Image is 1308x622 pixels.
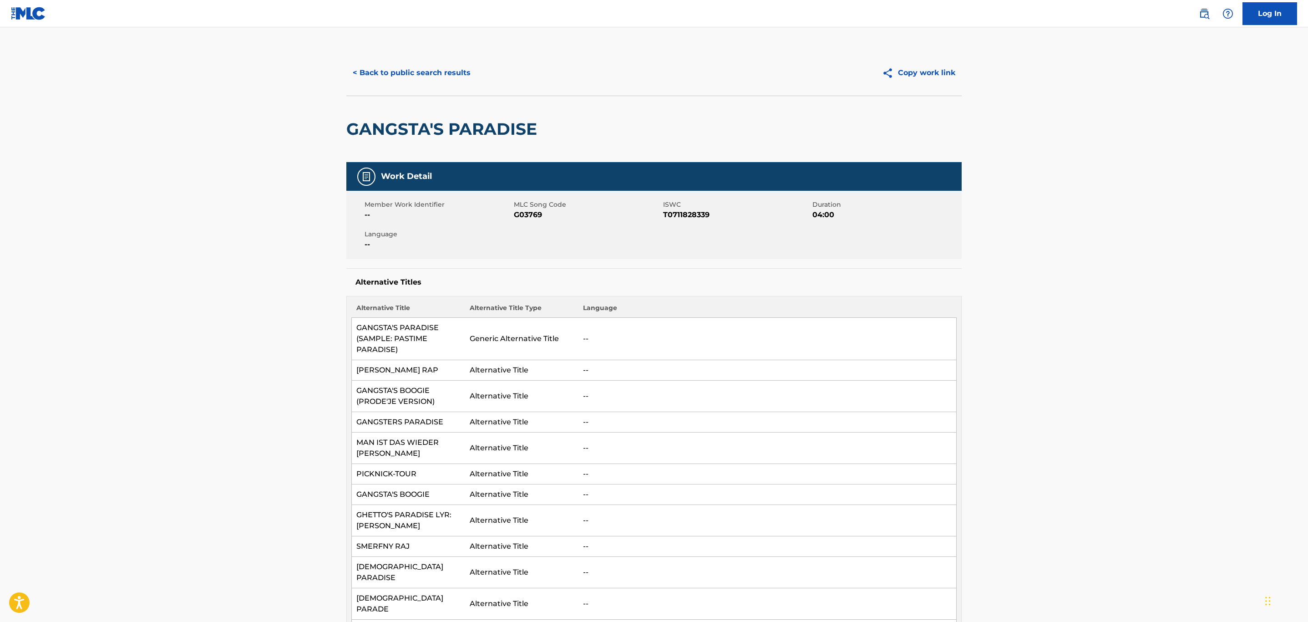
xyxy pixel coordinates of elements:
td: -- [578,381,957,412]
td: PICKNICK-TOUR [352,464,465,484]
td: Alternative Title [465,433,578,464]
th: Alternative Title Type [465,303,578,318]
td: -- [578,588,957,620]
td: Generic Alternative Title [465,318,578,360]
td: [DEMOGRAPHIC_DATA] PARADE [352,588,465,620]
th: Language [578,303,957,318]
a: Public Search [1195,5,1213,23]
span: 04:00 [812,209,959,220]
td: Alternative Title [465,484,578,505]
iframe: Chat Widget [1262,578,1308,622]
span: T0711828339 [663,209,810,220]
span: Duration [812,200,959,209]
td: Alternative Title [465,505,578,536]
td: -- [578,557,957,588]
a: Log In [1242,2,1297,25]
td: -- [578,464,957,484]
td: MAN IST DAS WIEDER [PERSON_NAME] [352,433,465,464]
td: Alternative Title [465,412,578,433]
img: Work Detail [361,171,372,182]
td: -- [578,318,957,360]
td: Alternative Title [465,360,578,381]
h5: Alternative Titles [355,278,953,287]
td: Alternative Title [465,464,578,484]
h2: GANGSTA'S PARADISE [346,119,542,139]
td: -- [578,505,957,536]
div: Drag [1265,587,1271,615]
td: Alternative Title [465,381,578,412]
td: -- [578,536,957,557]
span: -- [365,209,512,220]
td: Alternative Title [465,588,578,620]
td: SMERFNY RAJ [352,536,465,557]
button: Copy work link [876,61,962,84]
button: < Back to public search results [346,61,477,84]
td: GANGSTA'S BOOGIE [352,484,465,505]
img: Copy work link [882,67,898,79]
td: -- [578,484,957,505]
th: Alternative Title [352,303,465,318]
td: -- [578,412,957,433]
img: search [1199,8,1210,19]
td: -- [578,433,957,464]
span: ISWC [663,200,810,209]
td: GHETTO'S PARADISE LYR: [PERSON_NAME] [352,505,465,536]
td: GANGSTERS PARADISE [352,412,465,433]
span: G03769 [514,209,661,220]
span: Member Work Identifier [365,200,512,209]
td: Alternative Title [465,536,578,557]
td: GANGSTA'S BOOGIE (PRODE'JE VERSION) [352,381,465,412]
h5: Work Detail [381,171,432,182]
td: Alternative Title [465,557,578,588]
img: help [1222,8,1233,19]
span: Language [365,229,512,239]
span: -- [365,239,512,250]
td: [PERSON_NAME] RAP [352,360,465,381]
div: Help [1219,5,1237,23]
td: [DEMOGRAPHIC_DATA] PARADISE [352,557,465,588]
td: GANGSTA'S PARADISE (SAMPLE: PASTIME PARADISE) [352,318,465,360]
img: MLC Logo [11,7,46,20]
td: -- [578,360,957,381]
span: MLC Song Code [514,200,661,209]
